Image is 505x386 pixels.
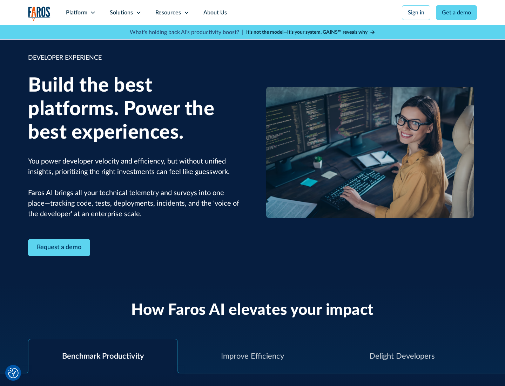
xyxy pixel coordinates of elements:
h2: How Faros AI elevates your impact [131,301,374,320]
a: home [28,6,50,21]
p: You power developer velocity and efficiency, but without unified insights, prioritizing the right... [28,156,242,219]
a: It’s not the model—it’s your system. GAINS™ reveals why [246,29,375,36]
strong: It’s not the model—it’s your system. GAINS™ reveals why [246,30,368,35]
a: Get a demo [436,5,477,20]
a: Sign in [402,5,430,20]
div: Resources [155,8,181,17]
a: Contact Modal [28,239,90,256]
div: Solutions [110,8,133,17]
button: Cookie Settings [8,368,19,378]
img: Logo of the analytics and reporting company Faros. [28,6,50,21]
div: Delight Developers [369,351,435,362]
div: Improve Efficiency [221,351,284,362]
div: DEVELOPER EXPERIENCE [28,53,242,63]
div: Platform [66,8,87,17]
p: What's holding back AI's productivity boost? | [130,28,243,36]
h1: Build the best platforms. Power the best experiences. [28,74,242,145]
img: Revisit consent button [8,368,19,378]
div: Benchmark Productivity [62,351,144,362]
